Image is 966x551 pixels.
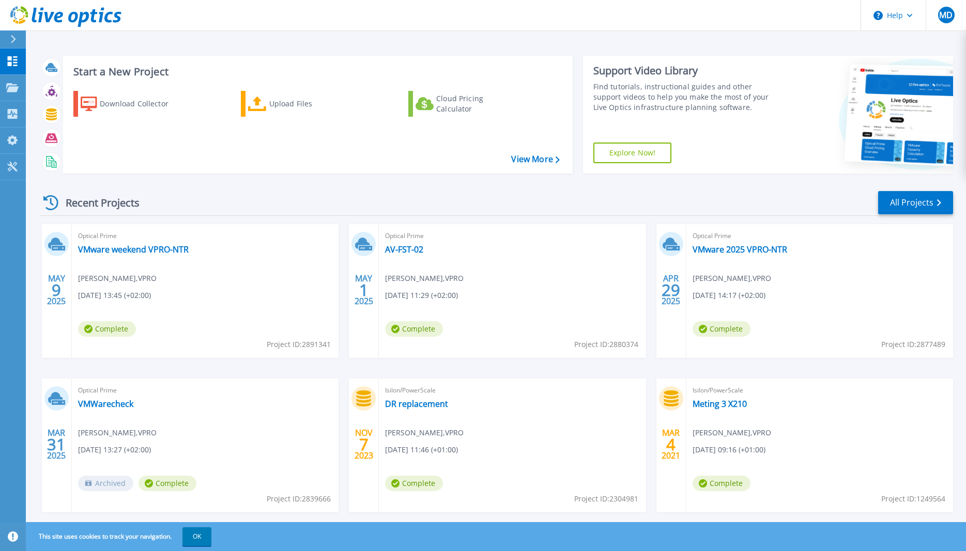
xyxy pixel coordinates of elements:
a: Cloud Pricing Calculator [408,91,524,117]
span: [PERSON_NAME] , VPRO [78,273,157,284]
span: Project ID: 2877489 [881,339,945,350]
a: VMware weekend VPRO-NTR [78,244,189,255]
div: MAY 2025 [354,271,374,309]
span: [DATE] 11:29 (+02:00) [385,290,458,301]
a: Explore Now! [593,143,672,163]
span: Optical Prime [385,230,639,242]
span: Project ID: 2880374 [574,339,638,350]
span: Complete [385,476,443,491]
span: [PERSON_NAME] , VPRO [693,427,771,438]
div: MAR 2025 [47,426,66,463]
span: Optical Prime [693,230,947,242]
span: Complete [78,321,136,337]
span: [PERSON_NAME] , VPRO [78,427,157,438]
div: NOV 2023 [354,426,374,463]
div: Support Video Library [593,64,782,77]
a: VMware 2025 VPRO-NTR [693,244,787,255]
span: This site uses cookies to track your navigation. [28,527,211,546]
span: 1 [359,286,369,294]
span: [PERSON_NAME] , VPRO [385,427,464,438]
span: 9 [52,286,61,294]
span: 29 [662,286,680,294]
span: [DATE] 11:46 (+01:00) [385,444,458,455]
span: Project ID: 2839666 [267,493,331,505]
span: [PERSON_NAME] , VPRO [385,273,464,284]
span: Complete [385,321,443,337]
span: Isilon/PowerScale [693,385,947,396]
span: Project ID: 2304981 [574,493,638,505]
span: Project ID: 2891341 [267,339,331,350]
span: Complete [693,476,750,491]
span: [DATE] 13:27 (+02:00) [78,444,151,455]
span: 7 [359,440,369,449]
span: [DATE] 14:17 (+02:00) [693,290,765,301]
h3: Start a New Project [73,66,559,77]
span: Isilon/PowerScale [385,385,639,396]
span: Complete [139,476,196,491]
a: AV-FST-02 [385,244,423,255]
div: Upload Files [269,93,352,114]
a: Download Collector [73,91,189,117]
span: Complete [693,321,750,337]
span: Archived [78,476,133,491]
div: APR 2025 [661,271,681,309]
span: Optical Prime [78,230,332,242]
span: MD [939,11,953,19]
span: 4 [666,440,676,449]
a: All Projects [878,191,953,214]
span: 31 [47,440,66,449]
a: DR replacement [385,399,448,409]
span: [PERSON_NAME] , VPRO [693,273,771,284]
a: View More [511,154,559,164]
a: VMWarecheck [78,399,133,409]
button: OK [182,527,211,546]
span: [DATE] 09:16 (+01:00) [693,444,765,455]
span: Project ID: 1249564 [881,493,945,505]
div: MAY 2025 [47,271,66,309]
div: Recent Projects [40,190,154,215]
span: [DATE] 13:45 (+02:00) [78,290,151,301]
a: Upload Files [241,91,356,117]
a: Meting 3 X210 [693,399,747,409]
div: Download Collector [100,93,182,114]
div: MAR 2021 [661,426,681,463]
span: Optical Prime [78,385,332,396]
div: Find tutorials, instructional guides and other support videos to help you make the most of your L... [593,82,782,113]
div: Cloud Pricing Calculator [436,93,519,114]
